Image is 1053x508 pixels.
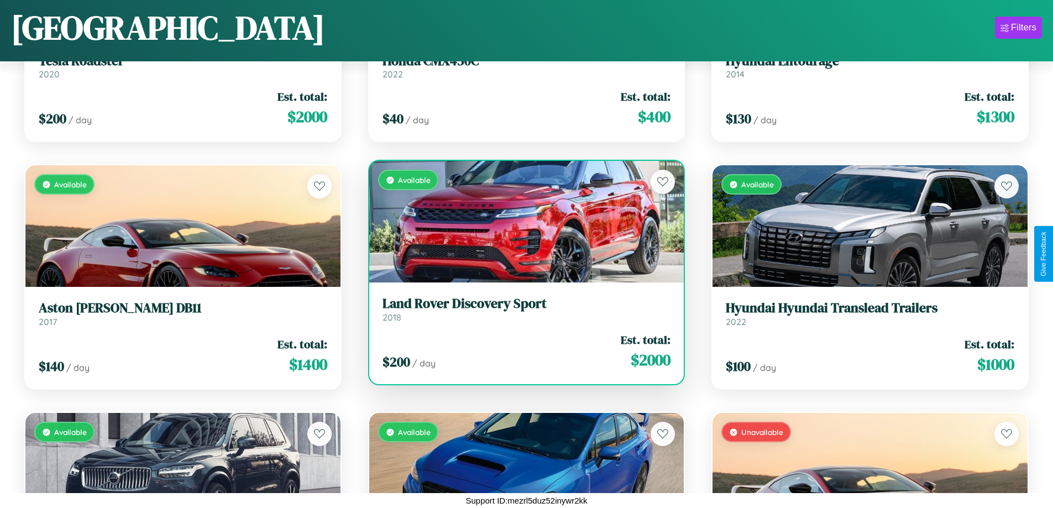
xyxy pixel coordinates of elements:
span: Unavailable [741,427,783,437]
span: / day [412,358,436,369]
span: $ 130 [726,109,751,128]
span: $ 2000 [287,106,327,128]
span: $ 200 [383,353,410,371]
span: $ 140 [39,357,64,375]
span: $ 1400 [289,353,327,375]
span: $ 1300 [977,106,1014,128]
a: Hyundai Entourage2014 [726,53,1014,80]
span: Est. total: [965,88,1014,104]
span: / day [753,362,776,373]
button: Filters [995,17,1042,39]
span: $ 1000 [977,353,1014,375]
span: 2018 [383,312,401,323]
span: / day [69,114,92,125]
span: / day [753,114,777,125]
p: Support ID: mezrl5duz52inywr2kk [465,493,587,508]
span: 2020 [39,69,60,80]
span: Est. total: [277,88,327,104]
a: Hyundai Hyundai Translead Trailers2022 [726,300,1014,327]
a: Aston [PERSON_NAME] DB112017 [39,300,327,327]
span: $ 200 [39,109,66,128]
h3: Hyundai Hyundai Translead Trailers [726,300,1014,316]
span: Est. total: [277,336,327,352]
a: Land Rover Discovery Sport2018 [383,296,671,323]
span: Available [398,427,431,437]
span: Available [741,180,774,189]
div: Give Feedback [1040,232,1047,276]
span: Available [54,180,87,189]
a: Honda CMX450C2022 [383,53,671,80]
span: $ 2000 [631,349,670,371]
span: / day [66,362,90,373]
span: Est. total: [621,88,670,104]
h3: Aston [PERSON_NAME] DB11 [39,300,327,316]
span: Available [398,175,431,185]
span: Est. total: [621,332,670,348]
div: Filters [1011,22,1036,33]
span: 2022 [726,316,746,327]
span: $ 40 [383,109,404,128]
span: Est. total: [965,336,1014,352]
span: Available [54,427,87,437]
span: / day [406,114,429,125]
h3: Land Rover Discovery Sport [383,296,671,312]
span: 2017 [39,316,57,327]
span: $ 100 [726,357,751,375]
span: 2014 [726,69,745,80]
h1: [GEOGRAPHIC_DATA] [11,5,325,50]
span: $ 400 [638,106,670,128]
span: 2022 [383,69,403,80]
a: Tesla Roadster2020 [39,53,327,80]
